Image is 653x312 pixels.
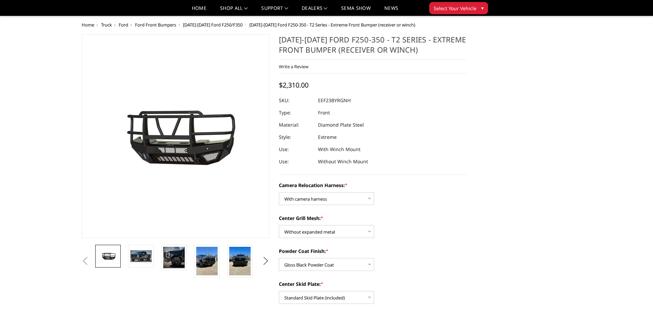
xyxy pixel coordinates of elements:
[119,22,128,28] a: Ford
[341,6,371,16] a: SEMA Show
[101,22,112,28] a: Truck
[318,143,361,155] dd: With Winch Mount
[434,5,476,12] span: Select Your Vehicle
[82,22,94,28] a: Home
[318,119,364,131] dd: Diamond Plate Steel
[318,107,330,119] dd: Front
[384,6,398,16] a: News
[279,63,308,70] a: Write a Review
[279,155,313,168] dt: Use:
[229,247,251,275] img: 2023-2025 Ford F250-350 - T2 Series - Extreme Front Bumper (receiver or winch)
[279,80,308,90] span: $2,310.00
[135,22,176,28] a: Ford Front Bumpers
[279,119,313,131] dt: Material:
[279,143,313,155] dt: Use:
[279,215,467,222] label: Center Grill Mesh:
[279,280,467,288] label: Center Skid Plate:
[261,6,288,16] a: Support
[279,182,467,189] label: Camera Relocation Harness:
[80,256,90,266] button: Previous
[220,6,248,16] a: shop all
[279,107,313,119] dt: Type:
[279,131,313,143] dt: Style:
[318,155,368,168] dd: Without Winch Mount
[196,247,218,275] img: 2023-2025 Ford F250-350 - T2 Series - Extreme Front Bumper (receiver or winch)
[183,22,242,28] a: [DATE]-[DATE] Ford F250/F350
[82,34,269,238] a: 2023-2025 Ford F250-350 - T2 Series - Extreme Front Bumper (receiver or winch)
[619,279,653,312] iframe: Chat Widget
[130,250,152,262] img: 2023-2025 Ford F250-350 - T2 Series - Extreme Front Bumper (receiver or winch)
[318,94,351,107] dd: EEF23BYRGNH
[429,2,488,14] button: Select Your Vehicle
[249,22,415,28] span: [DATE]-[DATE] Ford F250-350 - T2 Series - Extreme Front Bumper (receiver or winch)
[279,247,467,255] label: Powder Coat Finish:
[261,256,271,266] button: Next
[192,6,206,16] a: Home
[481,4,484,12] span: ▾
[318,131,337,143] dd: Extreme
[279,94,313,107] dt: SKU:
[302,6,328,16] a: Dealers
[163,247,185,268] img: 2023-2025 Ford F250-350 - T2 Series - Extreme Front Bumper (receiver or winch)
[97,250,119,262] img: 2023-2025 Ford F250-350 - T2 Series - Extreme Front Bumper (receiver or winch)
[279,34,467,60] h1: [DATE]-[DATE] Ford F250-350 - T2 Series - Extreme Front Bumper (receiver or winch)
